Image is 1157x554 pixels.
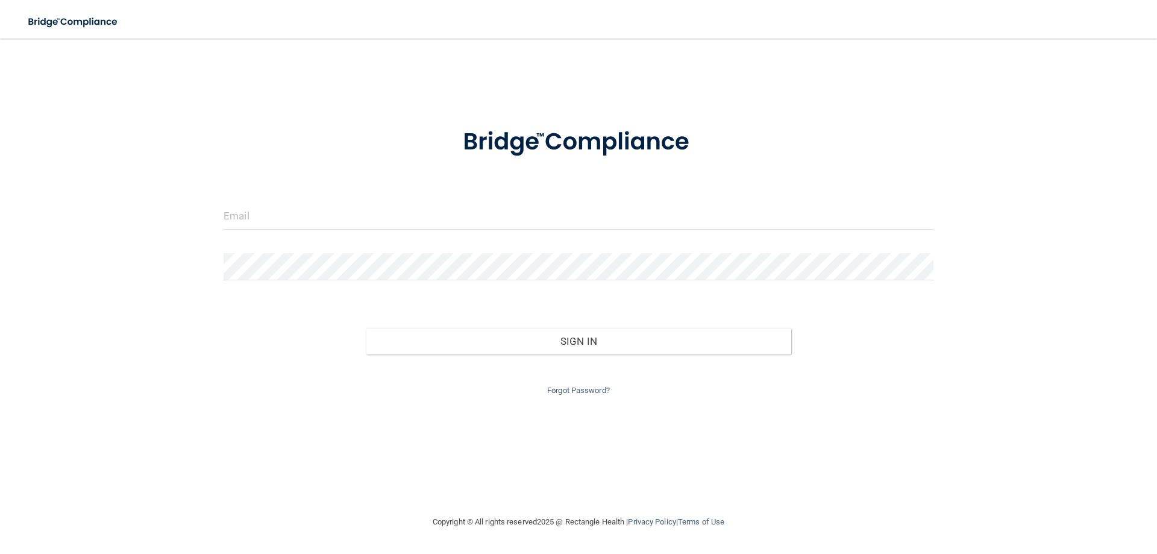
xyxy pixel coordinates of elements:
[438,111,719,174] img: bridge_compliance_login_screen.278c3ca4.svg
[224,203,933,230] input: Email
[18,10,129,34] img: bridge_compliance_login_screen.278c3ca4.svg
[678,517,724,526] a: Terms of Use
[359,503,798,541] div: Copyright © All rights reserved 2025 @ Rectangle Health | |
[628,517,676,526] a: Privacy Policy
[547,386,610,395] a: Forgot Password?
[366,328,792,354] button: Sign In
